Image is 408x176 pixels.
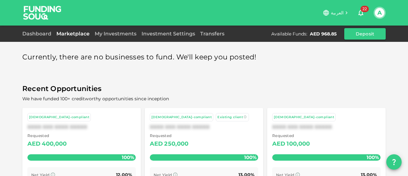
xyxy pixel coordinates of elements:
span: 22 [361,6,369,12]
button: question [386,154,402,170]
button: 22 [354,6,367,19]
div: AED 968.85 [310,31,337,37]
div: XXXX XXX XXXX XXXXX [272,124,381,130]
span: Requested [27,133,67,139]
div: AED [272,139,285,149]
span: 100% [365,153,381,162]
div: AED [27,139,40,149]
div: AED [150,139,163,149]
span: Existing client [217,115,243,119]
div: XXXX XXX XXXX XXXXX [27,124,136,130]
span: 100% [243,153,258,162]
a: Investment Settings [139,31,198,37]
div: 250,000 [164,139,188,149]
span: Requested [150,133,189,139]
div: [DEMOGRAPHIC_DATA]-compliant [151,115,212,120]
a: Dashboard [22,31,54,37]
div: [DEMOGRAPHIC_DATA]-compliant [274,115,334,120]
button: A [375,8,384,18]
span: Recent Opportunities [22,83,386,95]
a: Marketplace [54,31,92,37]
span: We have funded 100+ creditworthy opportunities since inception [22,96,169,102]
a: My Investments [92,31,139,37]
div: Available Funds : [271,31,307,37]
a: Transfers [198,31,227,37]
span: Currently, there are no businesses to fund. We'll keep you posted! [22,51,257,64]
span: Requested [272,133,310,139]
button: Deposit [344,28,386,40]
div: 100,000 [287,139,310,149]
div: XXXX XXX XXXX XXXXX [150,124,258,130]
span: العربية [331,10,344,16]
div: 400,000 [42,139,67,149]
span: 100% [120,153,136,162]
div: [DEMOGRAPHIC_DATA]-compliant [29,115,89,120]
